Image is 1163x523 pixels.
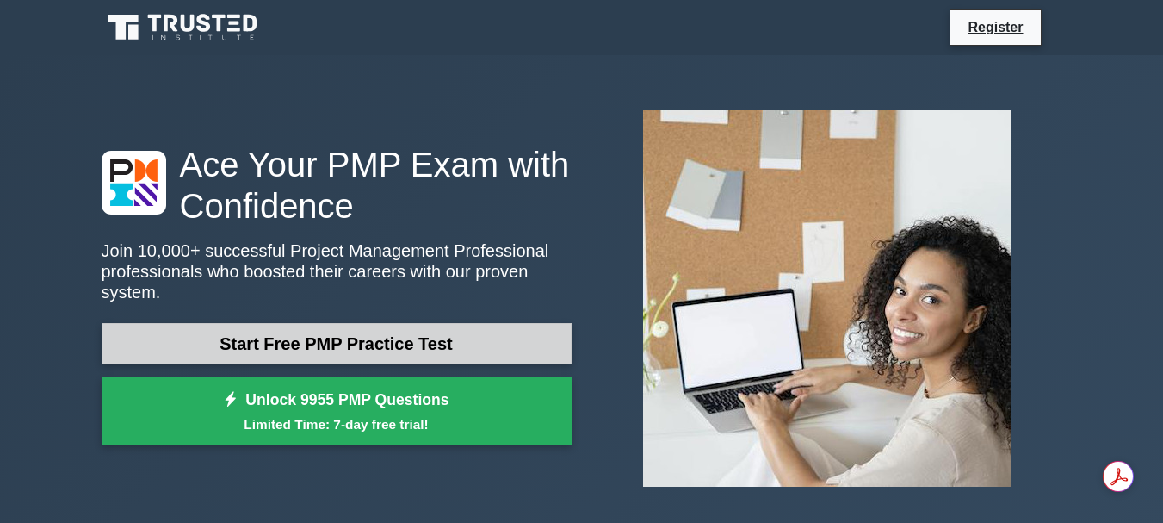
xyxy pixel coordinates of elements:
[102,144,572,227] h1: Ace Your PMP Exam with Confidence
[123,414,550,434] small: Limited Time: 7-day free trial!
[102,240,572,302] p: Join 10,000+ successful Project Management Professional professionals who boosted their careers w...
[957,16,1033,38] a: Register
[102,377,572,446] a: Unlock 9955 PMP QuestionsLimited Time: 7-day free trial!
[102,323,572,364] a: Start Free PMP Practice Test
